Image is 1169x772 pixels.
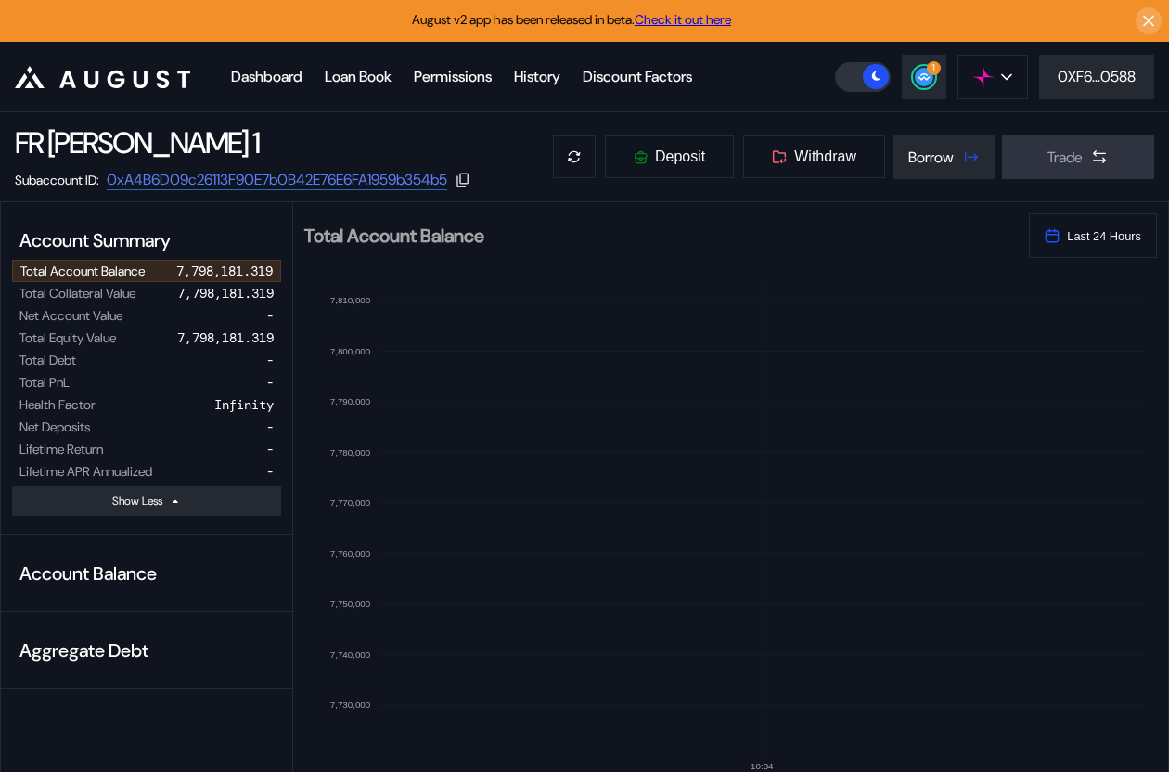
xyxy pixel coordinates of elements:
button: chain logo [957,55,1028,99]
a: History [503,43,572,111]
a: Discount Factors [572,43,703,111]
a: Dashboard [220,43,314,111]
div: 7,798,181.319 [177,329,274,346]
div: - [266,307,274,324]
div: Health Factor [19,396,96,413]
div: History [514,67,560,86]
img: chain logo [973,67,994,87]
div: 7,798,181.319 [176,263,273,279]
button: Show Less [12,486,281,516]
div: Borrow [908,148,954,167]
button: 0XF6...0588 [1039,55,1154,99]
text: 7,800,000 [330,346,371,356]
a: Check it out here [635,11,731,28]
div: 0XF6...0588 [1058,67,1136,86]
div: Infinity [214,396,274,413]
div: Dashboard [231,67,302,86]
span: Withdraw [794,148,856,165]
text: 7,740,000 [330,650,371,660]
button: Trade [1002,135,1154,179]
h2: Total Account Balance [304,226,1014,245]
a: Loan Book [314,43,403,111]
span: 1 [931,62,936,73]
button: Deposit [604,135,735,179]
text: 7,770,000 [330,497,371,508]
div: Account Balance [12,554,281,593]
button: Withdraw [742,135,886,179]
div: Lifetime APR Annualized [19,463,152,480]
div: - [266,418,274,435]
div: Net Deposits [19,418,90,435]
div: Total Debt [19,352,76,368]
div: Account Summary [12,221,281,260]
text: 7,780,000 [330,447,371,457]
text: 7,730,000 [330,700,371,710]
div: Total Equity Value [19,329,116,346]
text: 7,790,000 [330,396,371,406]
div: - [266,441,274,457]
div: Aggregate Debt [12,631,281,670]
div: Permissions [414,67,492,86]
div: Net Account Value [19,307,122,324]
text: 10:34 [751,761,774,771]
span: August v2 app has been released in beta. [412,11,731,28]
div: Show Less [112,494,162,508]
button: Borrow [893,135,995,179]
div: Trade [1047,148,1083,167]
text: 7,750,000 [330,598,371,609]
button: Last 24 Hours [1029,213,1157,258]
div: - [266,352,274,368]
div: - [266,374,274,391]
text: 7,810,000 [330,295,371,305]
div: 7,798,181.319 [177,285,274,302]
button: 1 [902,55,946,99]
span: Deposit [655,148,705,165]
div: Subaccount ID: [15,172,99,188]
a: 0xA4B6D09c26113F90E7b0B42E76E6FA1959b354b5 [107,170,447,190]
span: Last 24 Hours [1067,229,1141,243]
div: Discount Factors [583,67,692,86]
div: Total Account Balance [20,263,145,279]
div: Loan Book [325,67,392,86]
div: Total PnL [19,374,70,391]
div: - [266,463,274,480]
div: Total Collateral Value [19,285,135,302]
text: 7,760,000 [330,548,371,559]
a: Permissions [403,43,503,111]
div: FR [PERSON_NAME] 1 [15,123,259,162]
div: Lifetime Return [19,441,103,457]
